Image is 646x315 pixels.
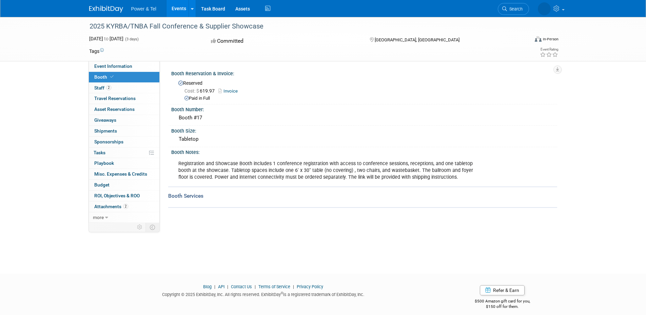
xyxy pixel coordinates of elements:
[184,95,552,102] div: Paid in Full
[543,37,559,42] div: In-Person
[94,193,140,198] span: ROI, Objectives & ROO
[498,3,529,15] a: Search
[209,35,359,47] div: Committed
[89,191,159,201] a: ROI, Objectives & ROO
[94,139,123,144] span: Sponsorships
[94,117,116,123] span: Giveaways
[171,104,557,113] div: Booth Number:
[218,284,224,289] a: API
[94,85,111,91] span: Staff
[94,63,132,69] span: Event Information
[89,93,159,104] a: Travel Reservations
[94,160,114,166] span: Playbook
[89,104,159,115] a: Asset Reservations
[94,96,136,101] span: Travel Reservations
[297,284,323,289] a: Privacy Policy
[448,304,557,310] div: $150 off for them.
[124,37,139,41] span: (3 days)
[94,128,117,134] span: Shipments
[176,134,552,144] div: Tabletop
[123,204,128,209] span: 2
[281,291,283,295] sup: ®
[89,6,123,13] img: ExhibitDay
[176,78,552,102] div: Reserved
[89,61,159,72] a: Event Information
[218,88,241,94] a: Invoice
[106,85,111,90] span: 2
[168,192,557,200] div: Booth Services
[176,113,552,123] div: Booth #17
[94,204,128,209] span: Attachments
[507,6,523,12] span: Search
[448,294,557,310] div: $500 Amazon gift card for you,
[171,147,557,156] div: Booth Notes:
[110,75,114,79] i: Booth reservation complete
[134,223,146,232] td: Personalize Event Tab Strip
[226,284,230,289] span: |
[103,36,110,41] span: to
[89,158,159,169] a: Playbook
[184,88,200,94] span: Cost: $
[258,284,290,289] a: Terms of Service
[131,6,156,12] span: Power & Tel
[89,201,159,212] a: Attachments2
[89,126,159,136] a: Shipments
[184,88,217,94] span: 619.97
[538,2,551,15] img: Brian Berryhill
[93,215,104,220] span: more
[89,212,159,223] a: more
[489,35,559,45] div: Event Format
[203,284,212,289] a: Blog
[89,48,104,55] td: Tags
[480,285,525,295] a: Refer & Earn
[94,106,135,112] span: Asset Reservations
[174,157,482,184] div: Registration and Showcase Booth includes 1 conference registration with access to conference sess...
[89,83,159,93] a: Staff2
[89,169,159,179] a: Misc. Expenses & Credits
[540,48,558,51] div: Event Rating
[94,182,110,188] span: Budget
[171,68,557,77] div: Booth Reservation & Invoice:
[89,36,123,41] span: [DATE] [DATE]
[89,180,159,190] a: Budget
[94,171,147,177] span: Misc. Expenses & Credits
[171,126,557,134] div: Booth Size:
[89,72,159,82] a: Booth
[145,223,159,232] td: Toggle Event Tabs
[253,284,257,289] span: |
[535,36,542,42] img: Format-Inperson.png
[213,284,217,289] span: |
[87,20,519,33] div: 2025 KYRBA/TNBA Fall Conference & Supplier Showcase
[375,37,459,42] span: [GEOGRAPHIC_DATA], [GEOGRAPHIC_DATA]
[89,147,159,158] a: Tasks
[94,150,105,155] span: Tasks
[231,284,252,289] a: Contact Us
[89,137,159,147] a: Sponsorships
[291,284,296,289] span: |
[89,115,159,125] a: Giveaways
[94,74,115,80] span: Booth
[89,290,438,298] div: Copyright © 2025 ExhibitDay, Inc. All rights reserved. ExhibitDay is a registered trademark of Ex...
